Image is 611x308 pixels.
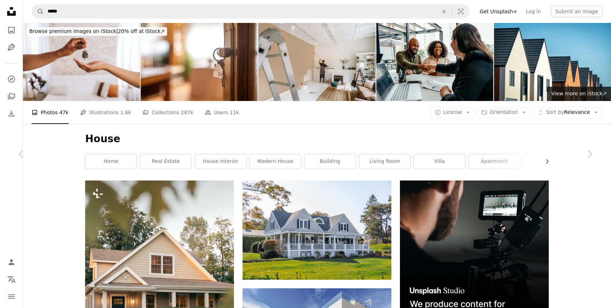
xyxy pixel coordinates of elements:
a: Download History [4,106,19,121]
button: Visual search [452,5,469,18]
a: Users 11k [205,101,239,124]
a: Photos [4,23,19,37]
a: Get Unsplash+ [475,6,522,17]
span: View more on iStock ↗ [551,91,607,96]
a: building [304,154,356,169]
a: Illustrations 1.6k [80,101,131,124]
button: License [431,107,475,118]
button: Orientation [477,107,531,118]
img: Couple closing real estate contract with real estate agent [376,23,493,101]
a: modern house [250,154,301,169]
span: 1.6k [120,109,131,116]
span: Browse premium images on iStock | [29,28,118,34]
span: Relevance [546,109,590,116]
a: Collections [4,89,19,104]
a: Next [568,120,611,188]
span: License [443,109,462,115]
img: Real estate agent giving a man the keys to his new home [23,23,140,101]
button: Sort byRelevance [533,107,602,118]
img: Man painting living room wall during apartment renovation [258,23,375,101]
span: Sort by [546,109,564,115]
div: 20% off at iStock ↗ [27,27,167,36]
span: Orientation [490,109,518,115]
button: Search Unsplash [32,5,44,18]
button: Language [4,272,19,287]
a: Explore [4,72,19,86]
span: 287k [181,109,193,116]
button: Menu [4,289,19,304]
img: New build house development estate in england uk [494,23,611,101]
form: Find visuals sitewide [31,4,470,19]
a: a house with a blue front door and a brown front door [85,289,234,295]
a: house interior [195,154,246,169]
a: interior [523,154,575,169]
a: gray wooden house [243,227,391,233]
a: Collections 287k [142,101,193,124]
img: gray wooden house [243,181,391,280]
a: living room [359,154,410,169]
a: Log in [522,6,545,17]
a: villa [414,154,465,169]
button: scroll list to the right [541,154,549,169]
a: Log in / Sign up [4,255,19,269]
button: Submit an image [551,6,602,17]
a: Browse premium images on iStock|20% off at iStock↗ [23,23,171,40]
a: home [85,154,137,169]
h1: House [85,133,549,145]
a: real estate [140,154,191,169]
a: apartment [469,154,520,169]
img: House-shaped keys are hanging from the door knob of a new home, representing the exciting moment ... [141,23,258,101]
span: 11k [230,109,239,116]
button: Clear [436,5,452,18]
a: Illustrations [4,40,19,54]
a: View more on iStock↗ [547,87,611,101]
